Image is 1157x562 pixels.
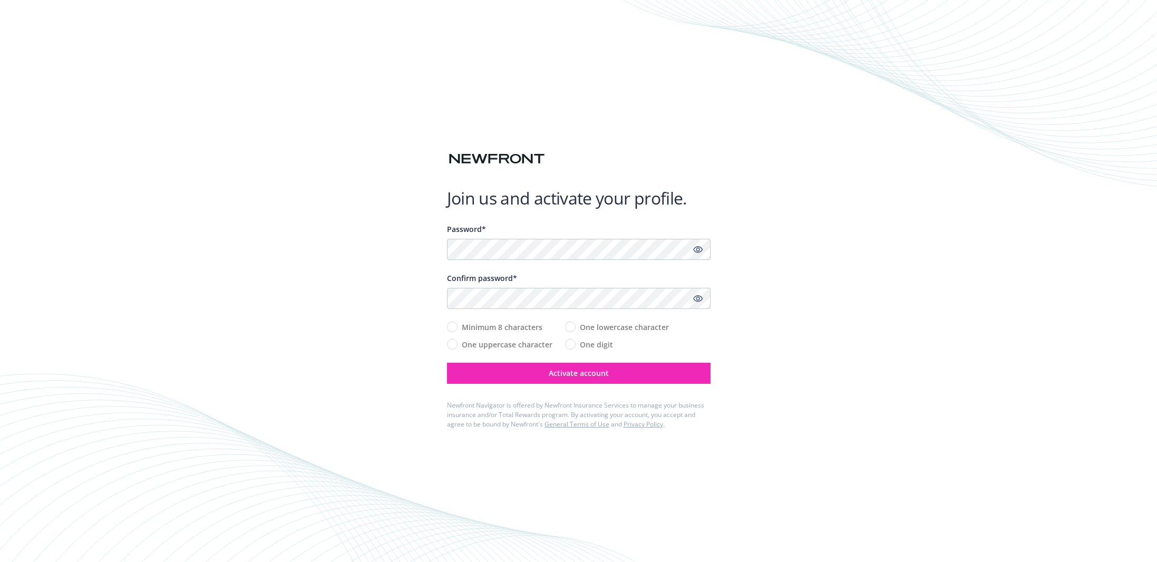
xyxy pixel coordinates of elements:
[447,239,711,260] input: Enter a unique password...
[447,224,486,234] span: Password*
[580,322,669,333] span: One lowercase character
[447,188,711,209] h1: Join us and activate your profile.
[447,273,517,283] span: Confirm password*
[447,288,711,309] input: Confirm your unique password...
[624,420,663,429] a: Privacy Policy
[549,368,609,378] span: Activate account
[580,339,613,350] span: One digit
[447,150,547,168] img: Newfront logo
[692,243,704,256] a: Show password
[462,339,552,350] span: One uppercase character
[447,401,711,429] div: Newfront Navigator is offered by Newfront Insurance Services to manage your business insurance an...
[447,363,711,384] button: Activate account
[462,322,542,333] span: Minimum 8 characters
[692,292,704,305] a: Show password
[545,420,609,429] a: General Terms of Use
